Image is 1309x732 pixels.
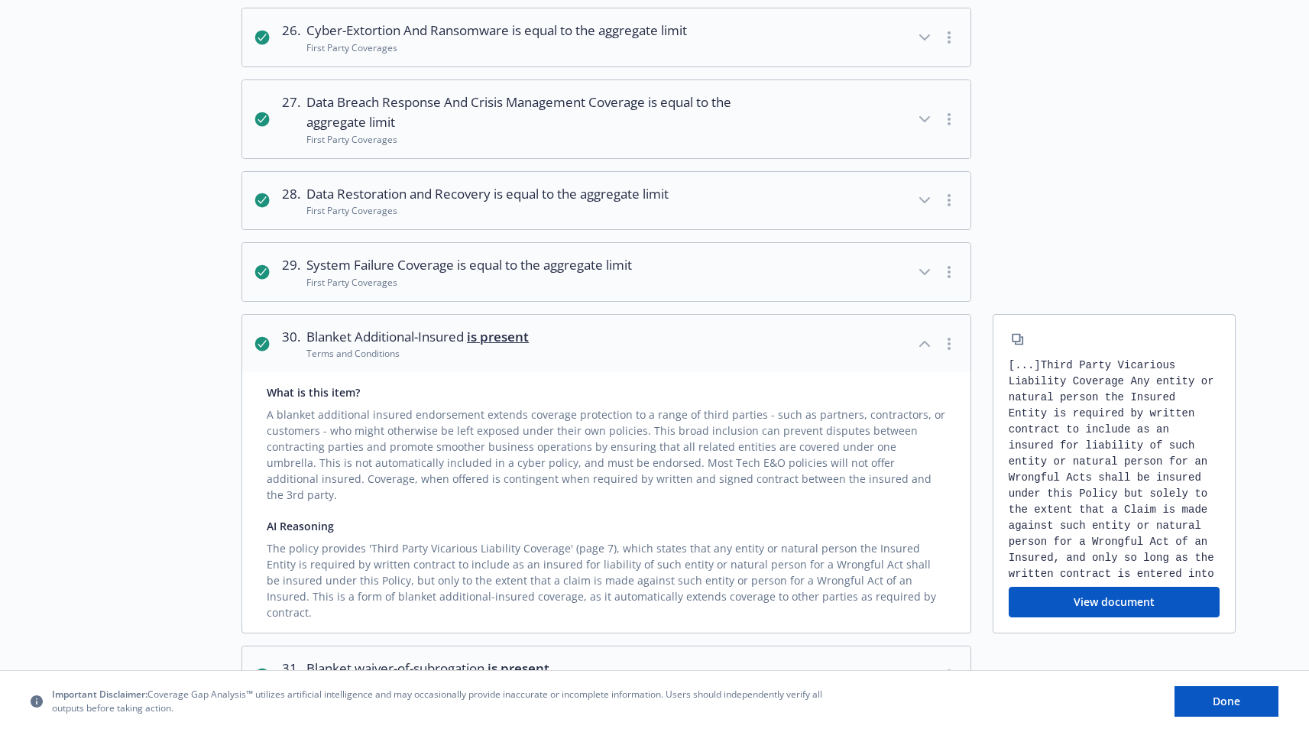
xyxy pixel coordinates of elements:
[52,688,147,701] span: Important Disclaimer:
[494,185,669,202] span: is equal to the aggregate limit
[282,255,300,289] div: 29 .
[52,688,831,714] span: Coverage Gap Analysis™ utilizes artificial intelligence and may occasionally provide inaccurate o...
[306,204,669,217] div: First Party Coverages
[1009,587,1220,617] button: View document
[306,276,632,289] div: First Party Coverages
[282,21,300,54] div: 26 .
[282,659,300,692] div: 31 .
[306,327,529,347] span: Blanket Additional-Insured
[512,21,687,39] span: is equal to the aggregate limit
[1213,694,1240,708] span: Done
[282,184,300,218] div: 28 .
[242,646,970,704] button: 31.Blanket waiver-of-subrogation is presentTerms and Conditions
[467,328,529,345] span: is present
[282,327,300,361] div: 30 .
[306,41,687,54] div: First Party Coverages
[242,315,970,373] button: 30.Blanket Additional-Insured is presentTerms and Conditions
[306,133,782,146] div: First Party Coverages
[267,518,946,534] div: AI Reasoning
[242,80,970,158] button: 27.Data Breach Response And Crisis Management Coverage is equal to the aggregate limitFirst Party...
[282,92,300,146] div: 27 .
[457,256,632,274] span: is equal to the aggregate limit
[306,347,529,360] div: Terms and Conditions
[306,255,632,275] span: System Failure Coverage
[306,92,782,133] span: Data Breach Response And Crisis Management Coverage
[488,659,549,677] span: is present
[267,400,946,503] div: A blanket additional insured endorsement extends coverage protection to a range of third parties ...
[267,534,946,620] div: The policy provides 'Third Party Vicarious Liability Coverage' (page 7), which states that any en...
[1175,686,1278,717] button: Done
[306,184,669,204] span: Data Restoration and Recovery
[242,243,970,301] button: 29.System Failure Coverage is equal to the aggregate limitFirst Party Coverages
[242,8,970,66] button: 26.Cyber-Extortion And Ransomware is equal to the aggregate limitFirst Party Coverages
[242,172,970,230] button: 28.Data Restoration and Recovery is equal to the aggregate limitFirst Party Coverages
[267,384,946,400] div: What is this item?
[306,21,687,40] span: Cyber-Extortion And Ransomware
[306,659,549,679] span: Blanket waiver-of-subrogation
[1009,358,1220,578] div: [...] Third Party Vicarious Liability Coverage Any entity or natural person the Insured Entity is...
